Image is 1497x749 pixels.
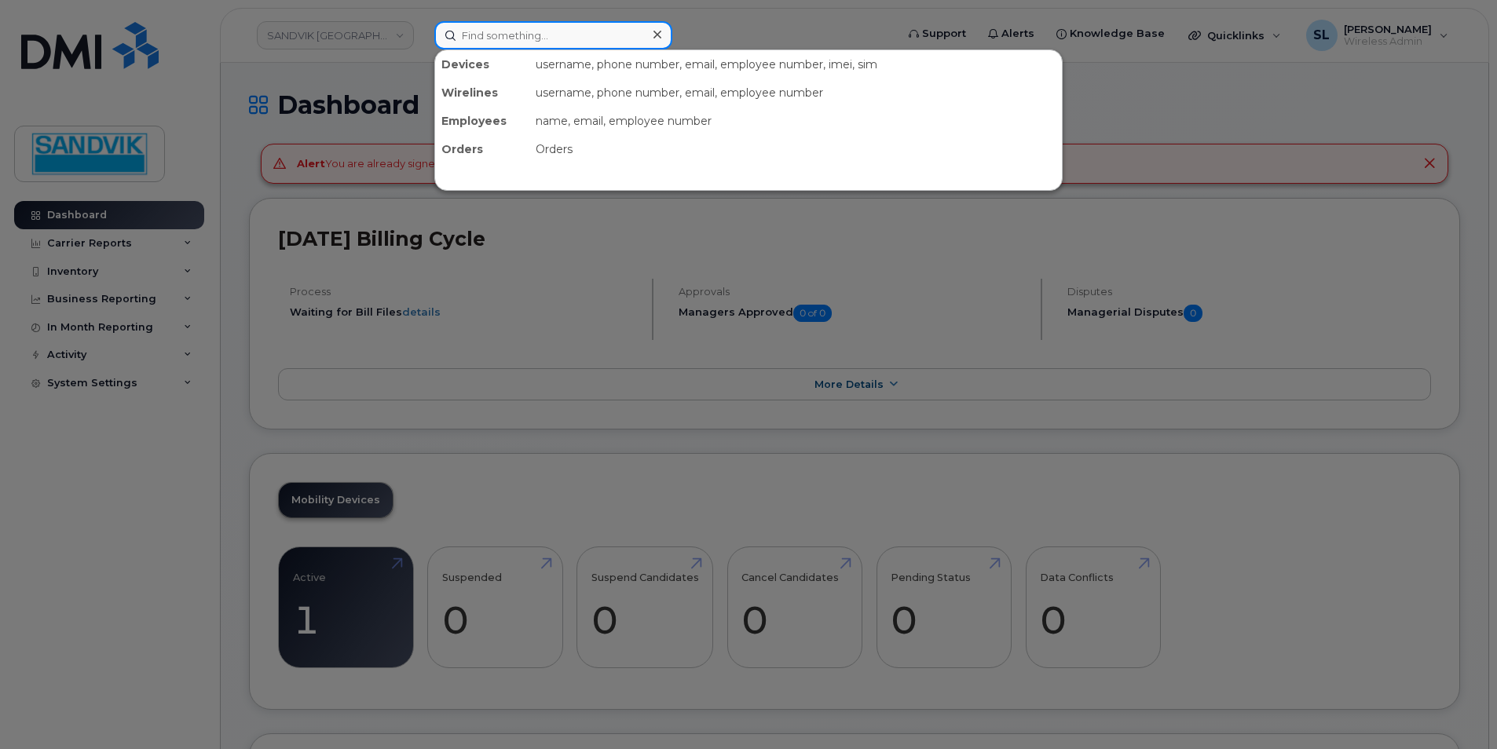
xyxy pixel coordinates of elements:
[529,107,1062,135] div: name, email, employee number
[529,50,1062,79] div: username, phone number, email, employee number, imei, sim
[435,79,529,107] div: Wirelines
[435,135,529,163] div: Orders
[435,107,529,135] div: Employees
[529,135,1062,163] div: Orders
[529,79,1062,107] div: username, phone number, email, employee number
[435,50,529,79] div: Devices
